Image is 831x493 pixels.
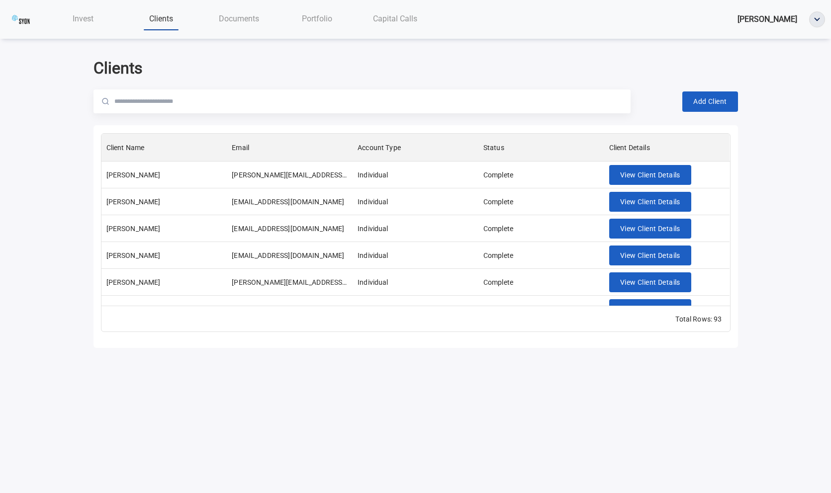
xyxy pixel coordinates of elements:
[122,8,200,29] a: Clients
[620,223,680,235] span: View Client Details
[106,197,161,207] div: Dev Patel
[358,224,388,234] div: Individual
[604,134,730,162] div: Client Details
[44,8,122,29] a: Invest
[358,277,388,287] div: Individual
[232,277,348,287] div: donald+nov+25+2314@investwithaqua.com
[609,299,691,320] button: View Client Details
[219,14,259,23] span: Documents
[483,277,513,287] div: Complete
[358,304,388,314] div: Individual
[620,276,680,289] span: View Client Details
[738,14,797,24] span: [PERSON_NAME]
[609,272,691,293] button: View Client Details
[682,91,738,112] button: Add Client
[149,14,173,23] span: Clients
[12,10,30,28] img: updated-_k4QCCGx.png
[358,250,388,260] div: Individual
[358,170,388,180] div: Individual
[620,303,680,316] span: View Client Details
[278,8,356,29] a: Portfolio
[232,224,344,234] div: dev+syon+self+1@investwithaqua.com
[675,314,722,324] div: Total Rows: 93
[483,304,513,314] div: Complete
[483,170,513,180] div: Complete
[358,134,401,162] div: Account Type
[73,14,93,23] span: Invest
[232,197,344,207] div: dev+syon+1@investwithaqua.com
[232,304,348,314] div: donald+nov+251130@investwithaqua.com
[200,8,278,29] a: Documents
[232,170,348,180] div: donald+nov+25@investwithaqua.com
[809,11,825,27] button: ellipse
[609,192,691,212] button: View Client Details
[609,165,691,185] button: View Client Details
[227,134,353,162] div: Email
[101,134,227,162] div: Client Name
[609,246,691,266] button: View Client Details
[620,249,680,262] span: View Client Details
[102,98,109,105] img: Magnifier
[373,14,417,23] span: Capital Calls
[353,134,478,162] div: Account Type
[358,197,388,207] div: Individual
[483,197,513,207] div: Complete
[93,59,738,78] h2: Clients
[356,8,434,29] a: Capital Calls
[620,169,680,181] span: View Client Details
[693,95,727,108] span: Add Client
[106,277,161,287] div: Donald Hession
[478,134,604,162] div: Status
[483,250,513,260] div: Complete
[609,134,650,162] div: Client Details
[609,219,691,239] button: View Client Details
[483,134,504,162] div: Status
[810,12,825,27] img: ellipse
[106,304,161,314] div: Donald Hession
[106,224,161,234] div: Dev Patel
[620,196,680,208] span: View Client Details
[232,134,249,162] div: Email
[106,134,145,162] div: Client Name
[106,250,161,260] div: Dev Patel
[106,170,161,180] div: Donald Hession
[483,224,513,234] div: Complete
[232,250,344,260] div: dev+syon+self+2@investwithaqua.com
[302,14,332,23] span: Portfolio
